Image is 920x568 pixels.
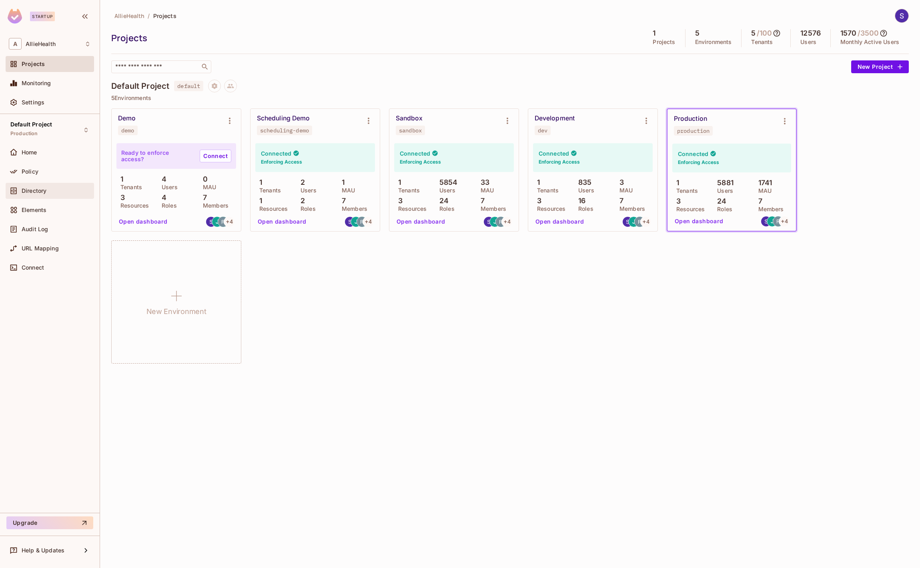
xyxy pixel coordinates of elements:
[22,207,46,213] span: Elements
[22,245,59,252] span: URL Mapping
[678,159,719,166] h6: Enforcing Access
[496,217,506,227] img: rodrigo@alliehealth.com
[638,113,654,129] button: Environment settings
[121,150,193,162] p: Ready to enforce access?
[677,128,710,134] div: production
[653,29,655,37] h5: 1
[208,84,221,91] span: Project settings
[297,206,316,212] p: Roles
[574,178,592,186] p: 835
[615,187,633,194] p: MAU
[477,206,506,212] p: Members
[435,197,449,205] p: 24
[538,127,547,134] div: dev
[632,219,635,224] span: J
[206,217,216,227] img: stephen@alliehealth.com
[8,9,22,24] img: SReyMgAAAABJRU5ErkJggg==
[111,32,639,44] div: Projects
[671,215,727,228] button: Open dashboard
[781,218,788,224] span: + 4
[653,39,675,45] p: Projects
[158,194,166,202] p: 4
[396,114,423,122] div: Sandbox
[255,187,281,194] p: Tenants
[9,38,22,50] span: A
[158,175,166,183] p: 4
[435,206,455,212] p: Roles
[365,219,371,224] span: + 4
[574,197,585,205] p: 16
[615,206,645,212] p: Members
[672,206,705,212] p: Resources
[895,9,908,22] img: Stephen Morrison
[713,206,732,212] p: Roles
[751,29,756,37] h5: 5
[394,187,420,194] p: Tenants
[643,219,649,224] span: + 4
[121,127,134,134] div: demo
[199,175,208,183] p: 0
[22,61,45,67] span: Projects
[532,215,587,228] button: Open dashboard
[535,114,575,122] div: Development
[754,179,772,187] p: 1741
[174,81,203,91] span: default
[504,219,510,224] span: + 4
[361,113,377,129] button: Environment settings
[355,219,358,224] span: J
[672,188,698,194] p: Tenants
[800,39,816,45] p: Users
[297,187,317,194] p: Users
[158,184,178,190] p: Users
[757,29,772,37] h5: / 100
[574,187,594,194] p: Users
[30,12,55,21] div: Startup
[345,217,355,227] img: stephen@alliehealth.com
[199,194,207,202] p: 7
[754,188,772,194] p: MAU
[499,113,515,129] button: Environment settings
[111,81,169,91] h4: Default Project
[116,202,149,209] p: Resources
[260,127,309,134] div: scheduling-demo
[111,95,909,101] p: 5 Environments
[22,547,64,554] span: Help & Updates
[10,121,52,128] span: Default Project
[116,194,125,202] p: 3
[257,114,310,122] div: Scheduling Demo
[148,12,150,20] li: /
[153,12,176,20] span: Projects
[22,168,38,175] span: Policy
[394,178,401,186] p: 1
[533,206,565,212] p: Resources
[533,187,559,194] p: Tenants
[22,188,46,194] span: Directory
[400,158,441,166] h6: Enforcing Access
[338,197,346,205] p: 7
[199,202,228,209] p: Members
[672,197,681,205] p: 3
[777,113,793,129] button: Environment settings
[840,39,899,45] p: Monthly Active Users
[695,29,700,37] h5: 5
[393,215,449,228] button: Open dashboard
[713,197,726,205] p: 24
[218,217,228,227] img: rodrigo@alliehealth.com
[678,150,708,158] h4: Connected
[771,218,774,224] span: J
[533,178,540,186] p: 1
[200,150,231,162] a: Connect
[713,179,734,187] p: 5881
[22,99,44,106] span: Settings
[255,206,288,212] p: Resources
[226,219,233,224] span: + 4
[118,114,136,122] div: Demo
[216,219,219,224] span: J
[493,219,497,224] span: J
[22,264,44,271] span: Connect
[851,60,909,73] button: New Project
[158,202,177,209] p: Roles
[858,29,879,37] h5: / 3500
[297,178,305,186] p: 2
[222,113,238,129] button: Environment settings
